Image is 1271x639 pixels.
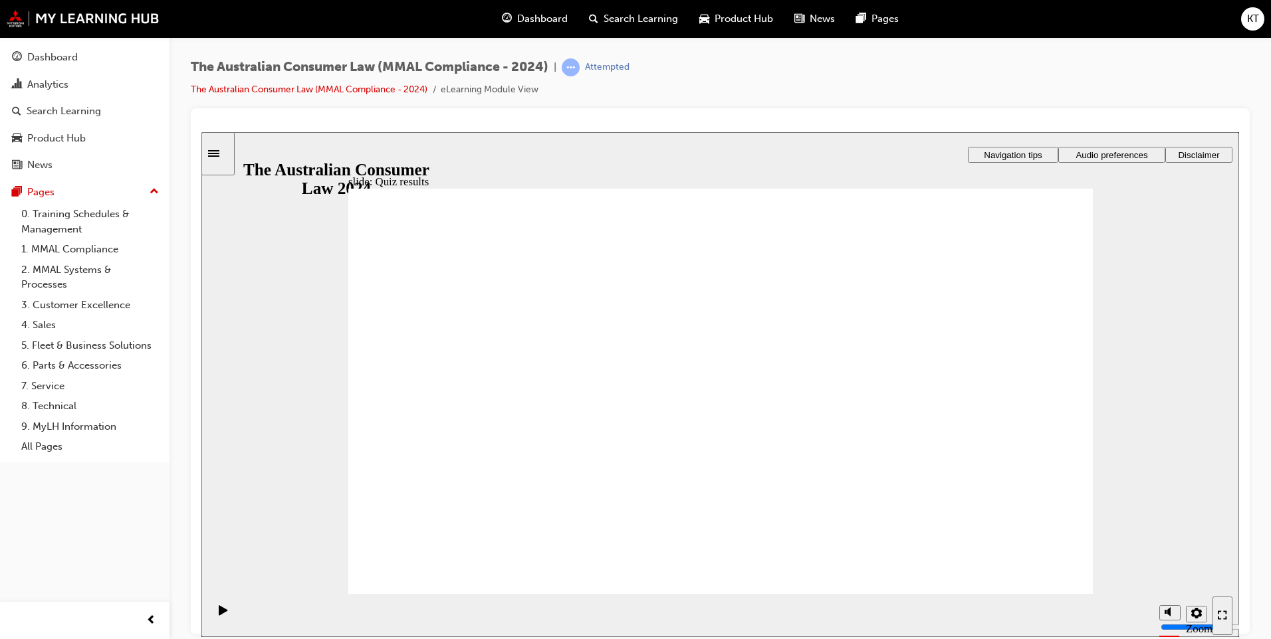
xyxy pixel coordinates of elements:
label: Zoom to fit [984,490,1011,529]
span: pages-icon [856,11,866,27]
span: Dashboard [517,11,568,27]
a: 2. MMAL Systems & Processes [16,260,164,295]
span: up-icon [150,183,159,201]
a: 0. Training Schedules & Management [16,204,164,239]
button: Settings [984,474,1006,490]
div: Pages [27,185,55,200]
span: | [554,60,556,75]
div: Dashboard [27,50,78,65]
a: 7. Service [16,376,164,397]
button: Audio preferences [857,15,964,31]
a: Product Hub [5,126,164,151]
div: Attempted [585,61,630,74]
a: 5. Fleet & Business Solutions [16,335,164,356]
span: News [810,11,835,27]
span: Audio preferences [874,18,946,28]
span: car-icon [699,11,709,27]
a: car-iconProduct Hub [689,5,784,33]
span: Navigation tips [782,18,840,28]
a: news-iconNews [784,5,846,33]
button: Navigation tips [766,15,857,31]
span: search-icon [589,11,598,27]
a: pages-iconPages [846,5,909,33]
span: guage-icon [12,52,22,64]
button: Pages [5,180,164,205]
button: KT [1241,7,1264,31]
span: The Australian Consumer Law (MMAL Compliance - 2024) [191,60,548,75]
a: 3. Customer Excellence [16,295,164,316]
a: search-iconSearch Learning [578,5,689,33]
a: Analytics [5,72,164,97]
a: Search Learning [5,99,164,124]
a: The Australian Consumer Law (MMAL Compliance - 2024) [191,84,427,95]
span: guage-icon [502,11,512,27]
span: prev-icon [146,612,156,629]
a: News [5,153,164,177]
button: Play (Ctrl+Alt+P) [7,472,29,495]
span: news-icon [794,11,804,27]
span: KT [1247,11,1259,27]
li: eLearning Module View [441,82,538,98]
span: learningRecordVerb_ATTEMPT-icon [562,58,580,76]
span: Disclaimer [977,18,1018,28]
a: 4. Sales [16,315,164,335]
a: 9. MyLH Information [16,416,164,437]
img: mmal [7,10,160,27]
a: 6. Parts & Accessories [16,355,164,376]
a: 1. MMAL Compliance [16,239,164,260]
span: search-icon [12,106,21,118]
div: misc controls [951,462,1004,505]
span: car-icon [12,133,22,145]
a: guage-iconDashboard [491,5,578,33]
a: Dashboard [5,45,164,70]
nav: slide navigation [1011,462,1031,505]
div: Analytics [27,77,68,92]
div: News [27,157,53,173]
button: DashboardAnalyticsSearch LearningProduct HubNews [5,43,164,180]
input: volume [959,490,1045,500]
span: Pages [871,11,899,27]
div: Product Hub [27,131,86,146]
span: chart-icon [12,79,22,91]
div: Search Learning [27,104,101,119]
a: 8. Technical [16,396,164,416]
span: news-icon [12,159,22,171]
button: Disclaimer [964,15,1031,31]
a: All Pages [16,436,164,457]
span: Product Hub [715,11,773,27]
span: pages-icon [12,187,22,199]
button: Mute (Ctrl+Alt+M) [958,473,979,488]
button: Enter full-screen (Ctrl+Alt+F) [1011,464,1031,503]
div: playback controls [7,462,29,505]
span: Search Learning [604,11,678,27]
